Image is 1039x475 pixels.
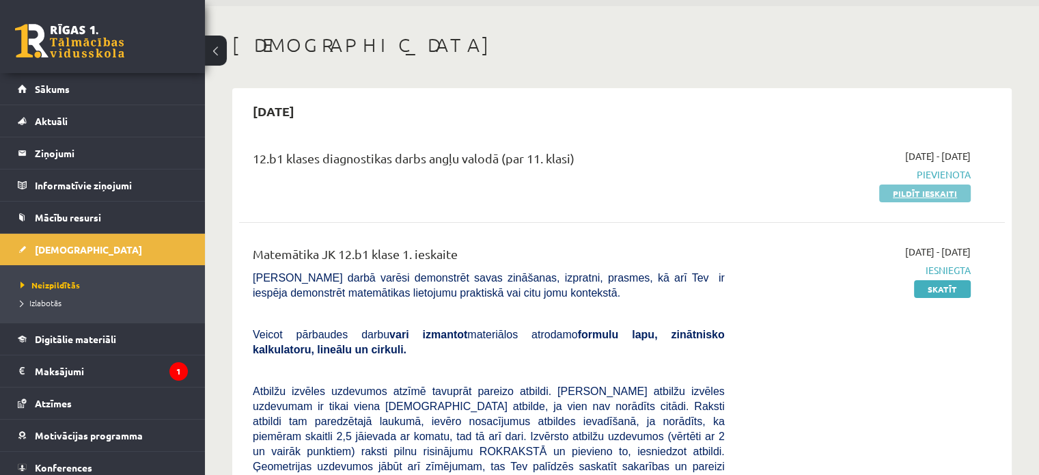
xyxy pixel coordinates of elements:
legend: Ziņojumi [35,137,188,169]
a: Maksājumi1 [18,355,188,387]
span: [DATE] - [DATE] [905,149,971,163]
span: Iesniegta [745,263,971,277]
legend: Maksājumi [35,355,188,387]
span: Neizpildītās [20,280,80,290]
b: formulu lapu, zinātnisko kalkulatoru, lineālu un cirkuli. [253,329,725,355]
a: Rīgas 1. Tālmācības vidusskola [15,24,124,58]
a: Digitālie materiāli [18,323,188,355]
span: Izlabotās [20,297,61,308]
span: Mācību resursi [35,211,101,223]
div: 12.b1 klases diagnostikas darbs angļu valodā (par 11. klasi) [253,149,725,174]
a: Informatīvie ziņojumi [18,169,188,201]
a: Neizpildītās [20,279,191,291]
a: Izlabotās [20,297,191,309]
b: vari izmantot [389,329,467,340]
a: Skatīt [914,280,971,298]
span: Motivācijas programma [35,429,143,442]
legend: Informatīvie ziņojumi [35,169,188,201]
span: Sākums [35,83,70,95]
span: Pievienota [745,167,971,182]
a: Atzīmes [18,388,188,419]
a: Sākums [18,73,188,105]
a: Pildīt ieskaiti [879,185,971,202]
span: [DEMOGRAPHIC_DATA] [35,243,142,256]
a: [DEMOGRAPHIC_DATA] [18,234,188,265]
a: Mācību resursi [18,202,188,233]
span: [PERSON_NAME] darbā varēsi demonstrēt savas zināšanas, izpratni, prasmes, kā arī Tev ir iespēja d... [253,272,725,299]
a: Ziņojumi [18,137,188,169]
span: Veicot pārbaudes darbu materiālos atrodamo [253,329,725,355]
span: Atzīmes [35,397,72,409]
a: Motivācijas programma [18,420,188,451]
span: [DATE] - [DATE] [905,245,971,259]
a: Aktuāli [18,105,188,137]
div: Matemātika JK 12.b1 klase 1. ieskaite [253,245,725,270]
i: 1 [169,362,188,381]
span: Digitālie materiāli [35,333,116,345]
span: Aktuāli [35,115,68,127]
span: Konferences [35,461,92,474]
h1: [DEMOGRAPHIC_DATA] [232,33,1012,57]
h2: [DATE] [239,95,308,127]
